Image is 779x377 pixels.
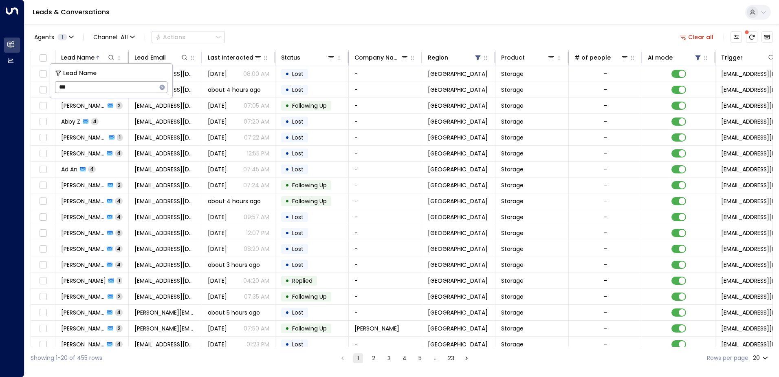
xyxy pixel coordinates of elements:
div: - [604,102,607,110]
span: Storage [501,165,524,173]
span: 2 [116,182,123,188]
span: Birmingham [428,149,488,157]
div: Status [281,53,300,62]
span: Toggle select row [38,324,48,334]
td: - [349,257,422,273]
div: Button group with a nested menu [152,31,225,43]
span: 2 [116,325,123,332]
div: - [604,70,607,78]
span: aamir03@yahoo.co.uk [134,102,196,110]
span: Aishyy6531@gmail.com [134,261,196,269]
span: Birmingham [428,293,488,301]
span: 4 [115,150,123,157]
div: • [285,290,289,304]
td: - [349,82,422,98]
span: adnaanisaaq05@gmail.com [134,213,196,221]
span: Birmingham [428,86,488,94]
td: - [349,130,422,145]
div: • [285,210,289,224]
div: • [285,258,289,272]
span: Lost [292,340,304,348]
span: Storage [501,86,524,94]
span: Aug 13, 2025 [208,229,227,237]
span: Sep 17, 2025 [208,70,227,78]
td: - [349,289,422,304]
span: about 4 hours ago [208,197,261,205]
span: Adrian Connolly [61,229,105,237]
button: Go to page 23 [446,353,456,363]
span: Channel: [90,31,138,43]
span: Storage [501,118,524,126]
span: Lost [292,70,304,78]
div: • [285,83,289,97]
span: Birmingham [428,229,488,237]
span: Following Up [292,102,327,110]
span: rogip78865@dariolo.com [134,165,196,173]
span: Adam Ticer [61,181,105,189]
span: about 3 hours ago [208,261,260,269]
div: • [285,226,289,240]
p: 07:50 AM [244,324,269,333]
label: Rows per page: [707,354,750,362]
div: Lead Name [61,53,95,62]
span: Birmingham [428,245,488,253]
span: alex.tross@carterjonas.co.uk [134,324,196,333]
span: Toggle select row [38,69,48,79]
div: • [285,146,289,160]
span: Sep 16, 2025 [208,324,227,333]
span: Storage [501,324,524,333]
td: - [349,114,422,129]
span: Toggle select row [38,260,48,270]
span: 1 [57,34,67,40]
span: Alex Lowe [61,308,104,317]
span: 4 [88,166,96,173]
span: Lost [292,229,304,237]
button: Customize [731,31,742,43]
span: Birmingham [428,308,488,317]
span: Following Up [292,181,327,189]
button: Agents1 [31,31,77,43]
span: Lost [292,86,304,94]
span: about 5 hours ago [208,308,260,317]
button: Go to page 3 [384,353,394,363]
button: Archived Leads [761,31,773,43]
span: Toggle select row [38,196,48,206]
p: 08:00 AM [243,70,269,78]
span: 2 [116,102,123,109]
span: about 4 hours ago [208,86,261,94]
div: • [285,115,289,129]
span: Abby Z [61,118,80,126]
span: Yesterday [208,181,227,189]
span: Storage [501,149,524,157]
span: 1 [117,134,123,141]
div: - [604,229,607,237]
span: Aisha Rais [61,277,106,285]
span: Birmingham [428,197,488,205]
span: alex@alexlowe.com [134,308,196,317]
span: 4 [115,341,123,348]
td: - [349,66,422,82]
span: Replied [292,277,312,285]
span: Storage [501,133,524,142]
p: 12:07 PM [246,229,269,237]
span: Storage [501,261,524,269]
span: Storage [501,340,524,348]
div: Product [501,53,525,62]
span: Following Up [292,197,327,205]
div: AI mode [648,53,702,62]
a: Leads & Conversations [33,7,110,17]
div: • [285,194,289,208]
span: Storage [501,102,524,110]
div: Showing 1-20 of 455 rows [31,354,102,362]
div: • [285,131,289,144]
div: Product [501,53,555,62]
span: Yesterday [208,102,227,110]
span: Birmingham [428,102,488,110]
div: # of people [574,53,611,62]
div: Company Name [354,53,401,62]
div: • [285,67,289,81]
span: 1 [117,277,122,284]
span: Akhil Kumar [61,293,105,301]
p: 01:23 PM [246,340,269,348]
span: abhinavroyroy6@gmail.com [134,149,196,157]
